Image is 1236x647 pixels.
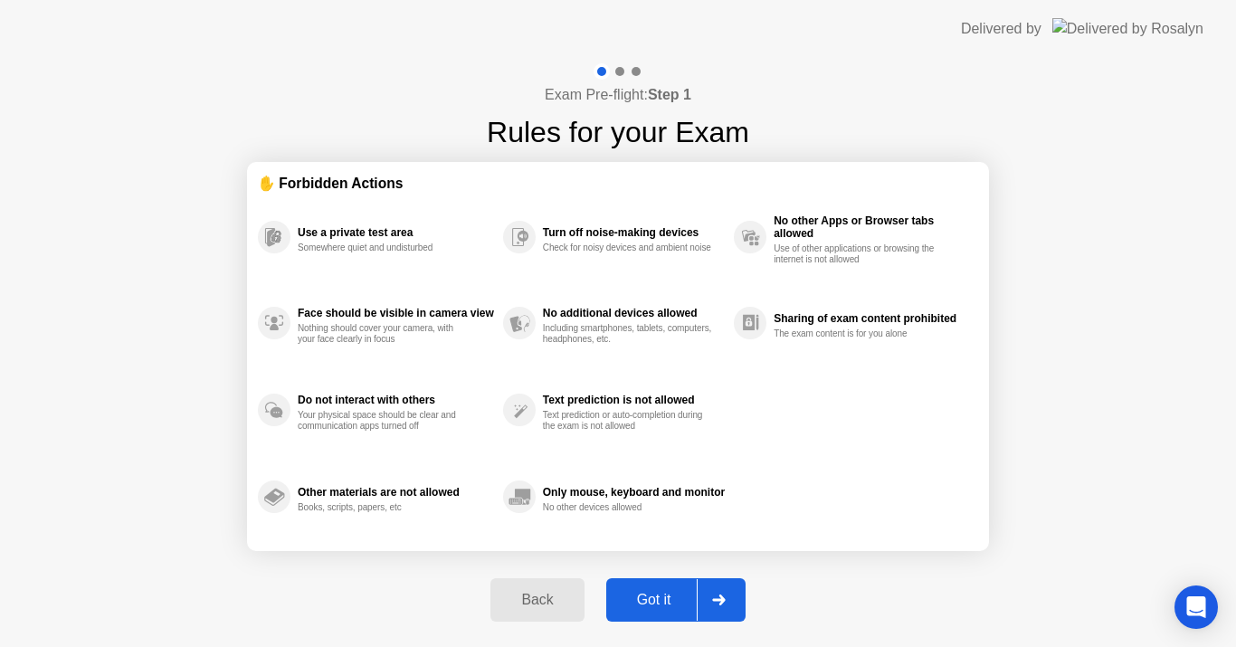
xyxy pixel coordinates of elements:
div: No other devices allowed [543,502,714,513]
div: Do not interact with others [298,394,494,406]
div: Turn off noise-making devices [543,226,725,239]
img: Delivered by Rosalyn [1052,18,1203,39]
div: Other materials are not allowed [298,486,494,499]
div: Use of other applications or browsing the internet is not allowed [774,243,945,265]
b: Step 1 [648,87,691,102]
div: Text prediction or auto-completion during the exam is not allowed [543,410,714,432]
div: Back [496,592,578,608]
h4: Exam Pre-flight: [545,84,691,106]
h1: Rules for your Exam [487,110,749,154]
div: Check for noisy devices and ambient noise [543,243,714,253]
div: Use a private test area [298,226,494,239]
div: Sharing of exam content prohibited [774,312,969,325]
div: Nothing should cover your camera, with your face clearly in focus [298,323,469,345]
div: Open Intercom Messenger [1174,585,1218,629]
button: Back [490,578,584,622]
div: Face should be visible in camera view [298,307,494,319]
div: Delivered by [961,18,1041,40]
div: Somewhere quiet and undisturbed [298,243,469,253]
div: Only mouse, keyboard and monitor [543,486,725,499]
div: Your physical space should be clear and communication apps turned off [298,410,469,432]
div: ✋ Forbidden Actions [258,173,978,194]
div: Books, scripts, papers, etc [298,502,469,513]
div: Text prediction is not allowed [543,394,725,406]
button: Got it [606,578,746,622]
div: Got it [612,592,697,608]
div: Including smartphones, tablets, computers, headphones, etc. [543,323,714,345]
div: No other Apps or Browser tabs allowed [774,214,969,240]
div: No additional devices allowed [543,307,725,319]
div: The exam content is for you alone [774,328,945,339]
